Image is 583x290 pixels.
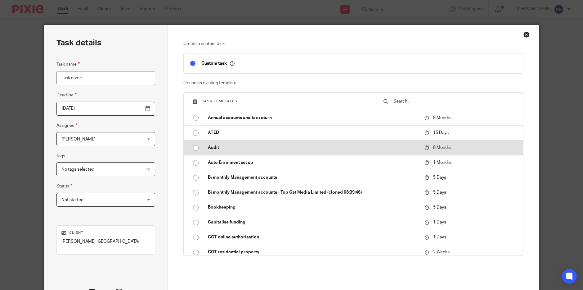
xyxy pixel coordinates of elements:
[208,234,418,240] p: CGT online authorisation
[61,198,83,202] span: Not started
[433,250,450,254] span: 2 Weeks
[208,219,418,225] p: Capitalise funding
[201,61,235,66] p: Custom task
[208,130,418,136] p: ATED
[433,205,446,209] span: 5 Days
[56,71,155,85] input: Task name
[56,182,72,190] label: Status
[433,235,446,239] span: 1 Days
[208,115,418,121] p: Annual accounts and tax return
[183,80,523,86] p: Or use an existing template
[61,230,150,235] p: Client
[393,98,517,105] input: Search...
[208,145,418,151] p: Audit
[523,31,530,38] div: Close this dialog window
[208,204,418,210] p: Bookkeeping
[208,249,418,255] p: CGT residential property
[56,61,80,68] label: Task name
[56,122,78,129] label: Assignee
[56,153,65,159] label: Tags
[202,99,237,103] span: Task templates
[183,41,523,47] p: Create a custom task
[56,102,155,116] input: Pick a date
[208,189,418,196] p: Bi monthly Management accounts - Top Cat Media Limited (cloned 08:39:46)
[56,91,77,99] label: Deadline
[61,167,94,172] span: No tags selected
[56,38,101,48] h2: Task details
[433,145,451,150] span: 8 Months
[433,190,446,195] span: 5 Days
[433,220,446,224] span: 1 Days
[433,175,446,180] span: 5 Days
[433,131,449,135] span: 15 Days
[61,238,150,245] p: [PERSON_NAME] [GEOGRAPHIC_DATA]
[61,137,96,141] span: [PERSON_NAME]
[208,174,418,181] p: Bi monthly Management accounts
[433,160,451,165] span: 1 Months
[208,159,418,166] p: Auto Enrolment set up
[433,116,451,120] span: 8 Months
